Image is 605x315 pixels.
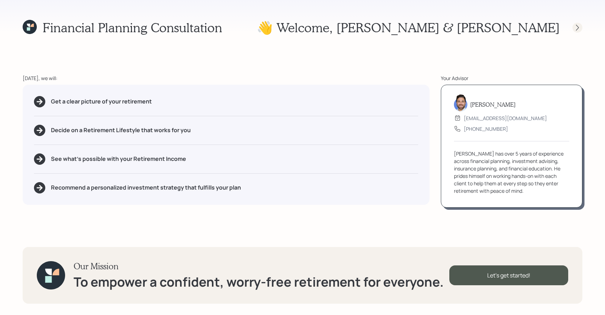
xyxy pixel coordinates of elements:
[464,114,547,122] div: [EMAIL_ADDRESS][DOMAIN_NAME]
[51,127,191,134] h5: Decide on a Retirement Lifestyle that works for you
[51,156,186,162] h5: See what's possible with your Retirement Income
[454,150,569,195] div: [PERSON_NAME] has over 5 years of experience across financial planning, investment advising, insu...
[441,74,582,82] div: Your Advisor
[51,184,241,191] h5: Recommend a personalized investment strategy that fulfills your plan
[23,74,430,82] div: [DATE], we will:
[51,98,152,105] h5: Get a clear picture of your retirement
[470,101,515,108] h5: [PERSON_NAME]
[257,20,560,35] h1: 👋 Welcome , [PERSON_NAME] & [PERSON_NAME]
[42,20,222,35] h1: Financial Planning Consultation
[464,125,508,133] div: [PHONE_NUMBER]
[74,274,444,289] h1: To empower a confident, worry-free retirement for everyone.
[454,94,467,111] img: michael-russo-headshot.png
[449,265,568,285] div: Let's get started!
[74,261,444,271] h3: Our Mission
